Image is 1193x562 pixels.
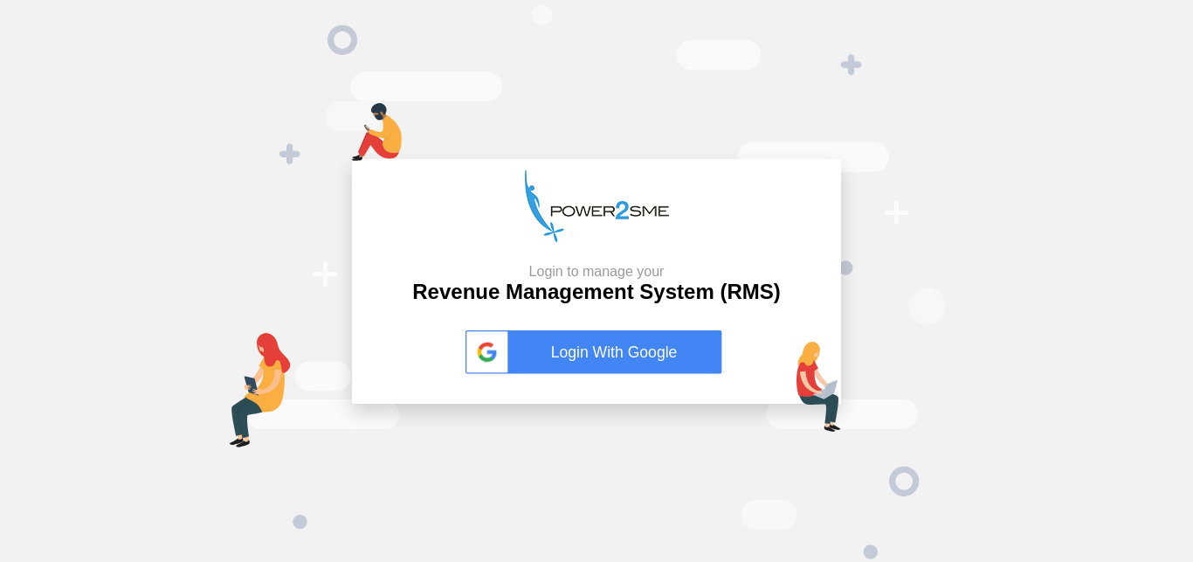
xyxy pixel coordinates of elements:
[230,333,291,448] img: tab-login.png
[460,312,733,392] button: Login With Google
[412,263,780,305] h2: Revenue Management System (RMS)
[352,103,402,161] img: mob-login.png
[525,170,669,242] img: p2s_logo.png
[465,330,728,374] a: Login With Google
[412,263,780,280] small: Login to manage your
[796,342,841,432] img: lap-login.png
